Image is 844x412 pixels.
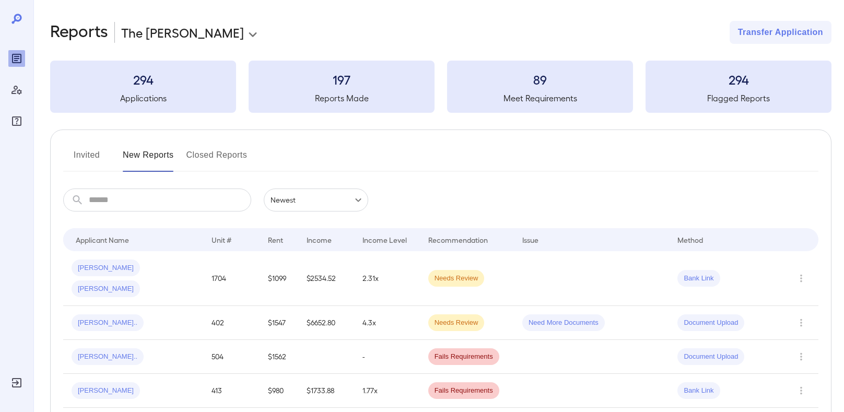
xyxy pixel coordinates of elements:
[793,348,810,365] button: Row Actions
[63,147,110,172] button: Invited
[730,21,831,44] button: Transfer Application
[260,374,298,408] td: $980
[677,274,720,284] span: Bank Link
[646,71,831,88] h3: 294
[428,386,499,396] span: Fails Requirements
[362,233,407,246] div: Income Level
[260,251,298,306] td: $1099
[354,340,420,374] td: -
[8,50,25,67] div: Reports
[72,318,144,328] span: [PERSON_NAME]..
[72,284,140,294] span: [PERSON_NAME]
[76,233,129,246] div: Applicant Name
[50,21,108,44] h2: Reports
[121,24,244,41] p: The [PERSON_NAME]
[260,306,298,340] td: $1547
[428,352,499,362] span: Fails Requirements
[428,274,485,284] span: Needs Review
[72,263,140,273] span: [PERSON_NAME]
[354,251,420,306] td: 2.31x
[72,386,140,396] span: [PERSON_NAME]
[8,81,25,98] div: Manage Users
[268,233,285,246] div: Rent
[50,61,831,113] summary: 294Applications197Reports Made89Meet Requirements294Flagged Reports
[260,340,298,374] td: $1562
[447,71,633,88] h3: 89
[249,71,435,88] h3: 197
[677,352,744,362] span: Document Upload
[793,270,810,287] button: Row Actions
[307,233,332,246] div: Income
[298,374,354,408] td: $1733.88
[249,92,435,104] h5: Reports Made
[677,318,744,328] span: Document Upload
[298,251,354,306] td: $2534.52
[50,71,236,88] h3: 294
[50,92,236,104] h5: Applications
[298,306,354,340] td: $6652.80
[203,340,259,374] td: 504
[203,374,259,408] td: 413
[677,233,703,246] div: Method
[354,306,420,340] td: 4.3x
[264,189,368,211] div: Newest
[212,233,231,246] div: Unit #
[677,386,720,396] span: Bank Link
[203,251,259,306] td: 1704
[123,147,174,172] button: New Reports
[522,318,605,328] span: Need More Documents
[8,113,25,130] div: FAQ
[646,92,831,104] h5: Flagged Reports
[72,352,144,362] span: [PERSON_NAME]..
[793,314,810,331] button: Row Actions
[447,92,633,104] h5: Meet Requirements
[793,382,810,399] button: Row Actions
[186,147,248,172] button: Closed Reports
[203,306,259,340] td: 402
[428,233,488,246] div: Recommendation
[354,374,420,408] td: 1.77x
[8,374,25,391] div: Log Out
[428,318,485,328] span: Needs Review
[522,233,539,246] div: Issue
